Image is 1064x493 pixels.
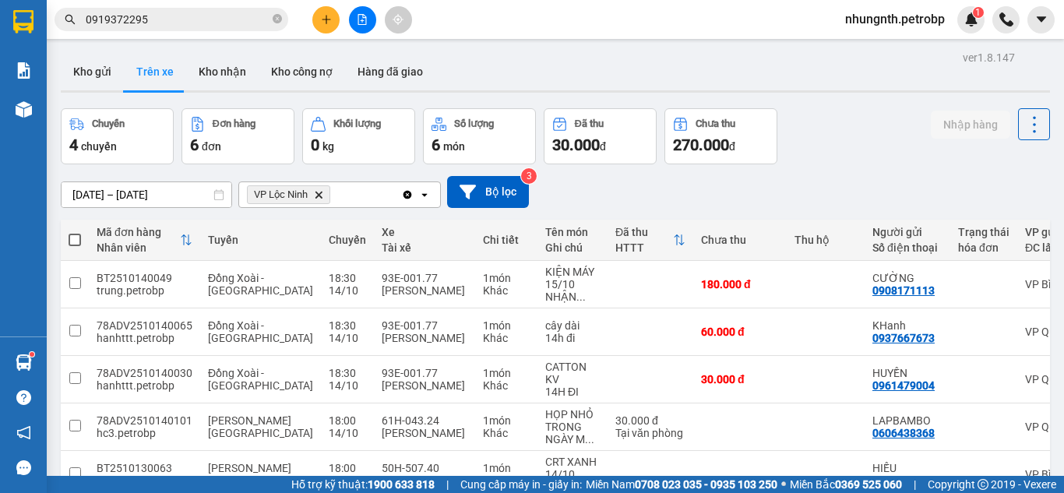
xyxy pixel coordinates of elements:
button: Kho gửi [61,53,124,90]
div: 1 món [483,462,530,474]
div: cây dài [545,319,600,332]
div: Số lượng [454,118,494,129]
span: 6 [190,136,199,154]
div: Khác [483,427,530,439]
input: Selected VP Lộc Ninh. [333,187,335,202]
strong: 0369 525 060 [835,478,902,491]
span: Hỗ trợ kỹ thuật: [291,476,435,493]
div: 30.000 đ [615,414,685,427]
div: [PERSON_NAME] [382,379,467,392]
div: 93E-001.77 [382,367,467,379]
button: aim [385,6,412,33]
span: close-circle [273,12,282,27]
button: file-add [349,6,376,33]
span: [PERSON_NAME][GEOGRAPHIC_DATA] [208,414,313,439]
span: Đồng Xoài - [GEOGRAPHIC_DATA] [208,319,313,344]
div: CRT XANH [545,456,600,468]
div: Chuyến [92,118,125,129]
svg: Delete [314,190,323,199]
div: 18:00 [329,462,366,474]
div: Chưa thu [701,234,779,246]
div: [PERSON_NAME] [382,332,467,344]
sup: 1 [30,352,34,357]
div: Người gửi [872,226,942,238]
div: Tài xế [382,241,467,254]
div: 14/10 [329,284,366,297]
div: Chưa thu [696,118,735,129]
img: icon-new-feature [964,12,978,26]
div: Đã thu [615,226,673,238]
div: hóa đơn [958,241,1009,254]
span: nhungnth.petrobp [833,9,957,29]
button: Chưa thu270.000đ [664,108,777,164]
div: 180.000 đ [701,278,779,291]
button: Kho công nợ [259,53,345,90]
div: Đơn hàng [213,118,255,129]
div: 61H-043.24 [382,414,467,427]
div: 93E-001.77 [382,272,467,284]
span: caret-down [1034,12,1048,26]
input: Tìm tên, số ĐT hoặc mã đơn [86,11,270,28]
div: 93E-001.77 [382,319,467,332]
sup: 3 [521,168,537,184]
div: BT2510130063 [97,462,192,474]
div: Chi tiết [483,234,530,246]
div: 14H ĐI [545,386,600,398]
button: caret-down [1027,6,1055,33]
span: món [443,140,465,153]
span: Miền Nam [586,476,777,493]
div: 18:30 [329,272,366,284]
div: Khác [483,332,530,344]
span: ... [576,291,586,303]
span: | [446,476,449,493]
button: Chuyến4chuyến [61,108,174,164]
div: Xe [382,226,467,238]
div: 78ADV2510140030 [97,367,192,379]
div: hanhttt.petrobp [97,379,192,392]
div: CƯỜNG [872,272,942,284]
div: 60.000 đ [701,326,779,338]
div: Tuyến [208,234,313,246]
div: HỌP NHỎ [545,408,600,421]
div: Số điện thoại [872,241,942,254]
div: 14/10 [329,427,366,439]
div: [PERSON_NAME] [382,474,467,487]
span: đ [600,140,606,153]
div: KIỆN MÁY [545,266,600,278]
div: 50H-507.40 [382,462,467,474]
div: 18:30 [329,367,366,379]
div: 1 món [483,414,530,427]
div: 14/10 [329,379,366,392]
div: HTTT [615,241,673,254]
div: hc3.petrobp [97,427,192,439]
div: 14h đi [545,332,600,344]
div: Thu hộ [794,234,857,246]
span: 6 [432,136,440,154]
div: trung.petrobp [97,474,192,487]
div: Khác [483,284,530,297]
div: ver 1.8.147 [963,49,1015,66]
div: 0606438368 [872,427,935,439]
button: Bộ lọc [447,176,529,208]
span: [PERSON_NAME][GEOGRAPHIC_DATA] [208,462,313,487]
sup: 1 [973,7,984,18]
span: search [65,14,76,25]
div: 0937667673 [872,332,935,344]
span: ... [585,433,594,445]
div: [PERSON_NAME] [382,284,467,297]
img: phone-icon [999,12,1013,26]
div: [PERSON_NAME] [382,427,467,439]
div: HUYỀN [872,367,942,379]
button: Nhập hàng [931,111,1010,139]
strong: 1900 633 818 [368,478,435,491]
div: 18:00 [329,414,366,427]
span: 30.000 [552,136,600,154]
div: TRONG NGÀY MAI NHẬN [545,421,600,445]
div: trung.petrobp [97,284,192,297]
div: Nhân viên [97,241,180,254]
button: Kho nhận [186,53,259,90]
img: warehouse-icon [16,354,32,371]
div: LAPBAMBO [872,414,942,427]
div: HIẾU [872,462,942,474]
div: 15/10 NHẬN HÀNG [545,278,600,303]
